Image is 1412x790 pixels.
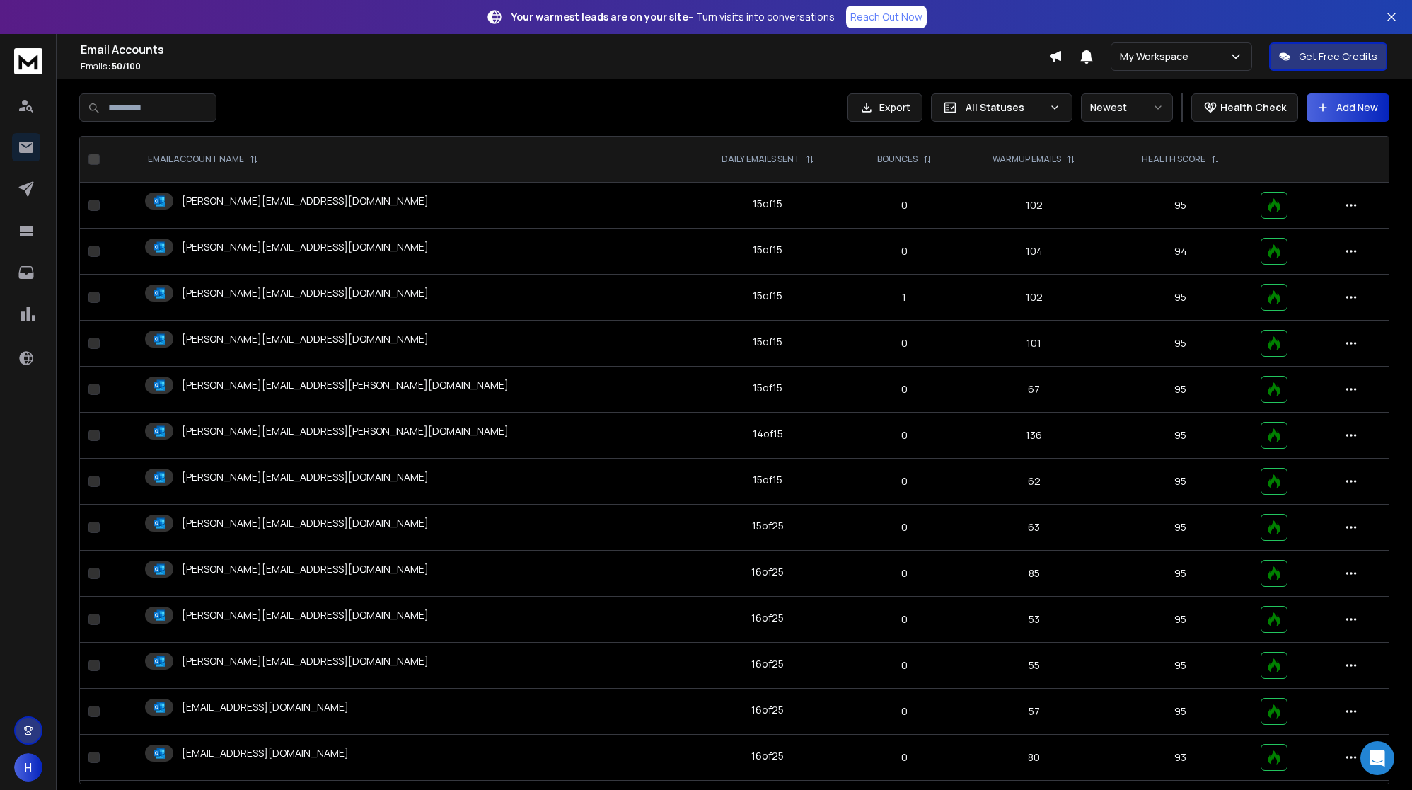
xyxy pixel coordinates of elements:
[1109,275,1252,321] td: 95
[81,61,1048,72] p: Emails :
[858,428,951,442] p: 0
[182,194,429,208] p: [PERSON_NAME][EMAIL_ADDRESS][DOMAIN_NAME]
[959,597,1109,643] td: 53
[1120,50,1194,64] p: My Workspace
[1109,321,1252,367] td: 95
[753,289,782,303] div: 15 of 15
[1109,689,1252,735] td: 95
[959,413,1109,459] td: 136
[182,516,429,530] p: [PERSON_NAME][EMAIL_ADDRESS][DOMAIN_NAME]
[112,60,141,72] span: 50 / 100
[1109,183,1252,229] td: 95
[858,198,951,212] p: 0
[753,427,783,441] div: 14 of 15
[959,275,1109,321] td: 102
[1109,229,1252,275] td: 94
[182,332,429,346] p: [PERSON_NAME][EMAIL_ADDRESS][DOMAIN_NAME]
[959,735,1109,781] td: 80
[959,643,1109,689] td: 55
[1307,93,1389,122] button: Add New
[751,611,784,625] div: 16 of 25
[858,290,951,304] p: 1
[511,10,835,24] p: – Turn visits into conversations
[959,367,1109,413] td: 67
[753,381,782,395] div: 15 of 15
[959,229,1109,275] td: 104
[148,154,258,165] div: EMAIL ACCOUNT NAME
[858,612,951,626] p: 0
[858,750,951,765] p: 0
[858,474,951,488] p: 0
[850,10,922,24] p: Reach Out Now
[14,48,42,74] img: logo
[1142,154,1205,165] p: HEALTH SCORE
[182,746,349,760] p: [EMAIL_ADDRESS][DOMAIN_NAME]
[846,6,927,28] a: Reach Out Now
[1191,93,1298,122] button: Health Check
[959,551,1109,597] td: 85
[753,197,782,211] div: 15 of 15
[182,562,429,576] p: [PERSON_NAME][EMAIL_ADDRESS][DOMAIN_NAME]
[1360,741,1394,775] div: Open Intercom Messenger
[182,424,509,438] p: [PERSON_NAME][EMAIL_ADDRESS][PERSON_NAME][DOMAIN_NAME]
[182,286,429,300] p: [PERSON_NAME][EMAIL_ADDRESS][DOMAIN_NAME]
[752,519,784,533] div: 15 of 25
[14,753,42,782] button: H
[966,101,1043,115] p: All Statuses
[182,378,509,392] p: [PERSON_NAME][EMAIL_ADDRESS][PERSON_NAME][DOMAIN_NAME]
[858,520,951,534] p: 0
[722,154,800,165] p: DAILY EMAILS SENT
[858,244,951,258] p: 0
[753,473,782,487] div: 15 of 15
[753,243,782,257] div: 15 of 15
[993,154,1061,165] p: WARMUP EMAILS
[1299,50,1377,64] p: Get Free Credits
[858,704,951,719] p: 0
[751,657,784,671] div: 16 of 25
[182,240,429,254] p: [PERSON_NAME][EMAIL_ADDRESS][DOMAIN_NAME]
[858,336,951,350] p: 0
[182,700,349,714] p: [EMAIL_ADDRESS][DOMAIN_NAME]
[1081,93,1173,122] button: Newest
[751,749,784,763] div: 16 of 25
[753,335,782,349] div: 15 of 15
[1109,551,1252,597] td: 95
[1109,505,1252,551] td: 95
[959,689,1109,735] td: 57
[847,93,922,122] button: Export
[1109,459,1252,505] td: 95
[1220,101,1286,115] p: Health Check
[858,382,951,396] p: 0
[1109,413,1252,459] td: 95
[959,505,1109,551] td: 63
[1109,597,1252,643] td: 95
[877,154,918,165] p: BOUNCES
[182,654,429,668] p: [PERSON_NAME][EMAIL_ADDRESS][DOMAIN_NAME]
[858,566,951,580] p: 0
[1109,735,1252,781] td: 93
[182,608,429,622] p: [PERSON_NAME][EMAIL_ADDRESS][DOMAIN_NAME]
[959,183,1109,229] td: 102
[511,10,688,23] strong: Your warmest leads are on your site
[1109,367,1252,413] td: 95
[858,658,951,672] p: 0
[959,321,1109,367] td: 101
[182,470,429,484] p: [PERSON_NAME][EMAIL_ADDRESS][DOMAIN_NAME]
[81,41,1048,58] h1: Email Accounts
[1109,643,1252,689] td: 95
[751,703,784,717] div: 16 of 25
[1269,42,1387,71] button: Get Free Credits
[959,459,1109,505] td: 62
[751,565,784,579] div: 16 of 25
